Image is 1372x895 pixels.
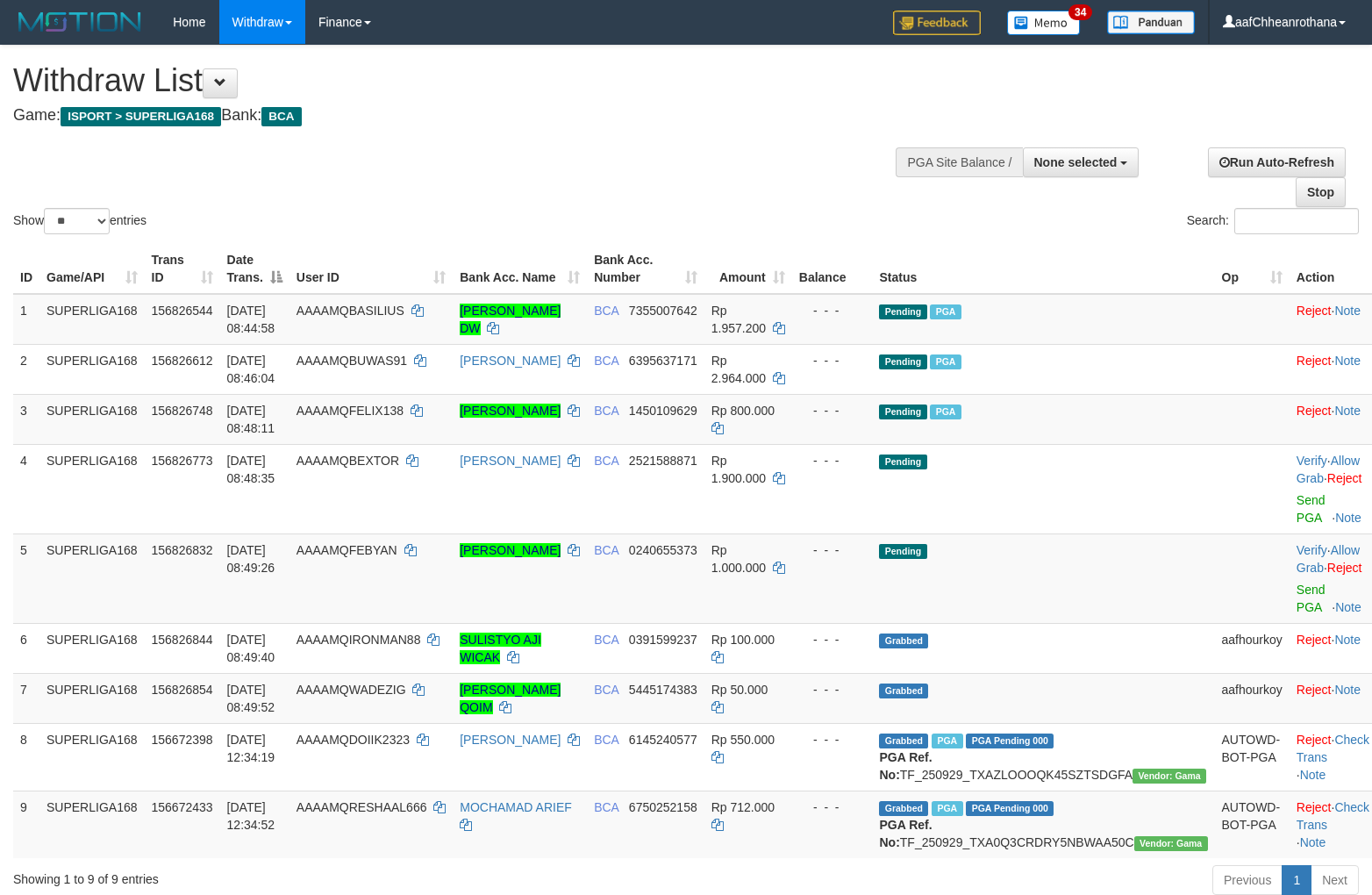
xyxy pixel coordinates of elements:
a: [PERSON_NAME] QOIM [460,683,561,714]
span: Rp 50.000 [711,683,768,697]
td: 3 [13,394,39,444]
td: 1 [13,294,39,345]
span: 156826854 [152,683,213,697]
a: Reject [1327,471,1362,485]
span: Grabbed [879,684,928,698]
span: AAAAMQDOIIK2323 [297,733,410,747]
td: 2 [13,344,39,394]
span: Rp 1.900.000 [711,454,766,485]
div: - - - [799,452,866,469]
a: Stop [1296,177,1346,207]
a: [PERSON_NAME] [460,733,561,747]
td: aafhourkoy [1215,623,1290,673]
span: · [1297,543,1360,575]
a: Note [1334,404,1361,418]
span: [DATE] 12:34:19 [227,733,275,764]
label: Show entries [13,208,146,234]
span: BCA [594,304,618,318]
a: [PERSON_NAME] DW [460,304,561,335]
th: User ID: activate to sort column ascending [289,244,453,294]
span: Rp 712.000 [711,800,775,814]
label: Search: [1187,208,1359,234]
div: - - - [799,402,866,419]
h4: Game: Bank: [13,107,897,125]
span: Rp 2.964.000 [711,354,766,385]
span: Marked by aafnonsreyleab [930,354,961,369]
span: Pending [879,354,926,369]
a: Verify [1297,454,1327,468]
span: BCA [594,404,618,418]
th: Op: activate to sort column ascending [1215,244,1290,294]
a: Reject [1297,633,1332,647]
a: Note [1334,304,1361,318]
a: Verify [1297,543,1327,557]
span: BCA [594,800,618,814]
th: Amount: activate to sort column ascending [704,244,792,294]
a: Run Auto-Refresh [1208,147,1346,177]
td: 7 [13,673,39,723]
h1: Withdraw List [13,63,897,98]
span: None selected [1034,155,1118,169]
a: Allow Grab [1297,543,1360,575]
span: Copy 6750252158 to clipboard [629,800,697,814]
a: Check Trans [1297,800,1369,832]
b: PGA Ref. No: [879,818,932,849]
td: 8 [13,723,39,791]
b: PGA Ref. No: [879,750,932,782]
a: Next [1311,865,1359,895]
a: Reject [1297,404,1332,418]
a: Note [1300,835,1326,849]
a: Note [1334,633,1361,647]
td: 6 [13,623,39,673]
span: [DATE] 08:48:11 [227,404,275,435]
span: Rp 1.000.000 [711,543,766,575]
th: ID [13,244,39,294]
th: Game/API: activate to sort column ascending [39,244,145,294]
span: AAAAMQRESHAAL666 [297,800,427,814]
a: Check Trans [1297,733,1369,764]
td: AUTOWD-BOT-PGA [1215,723,1290,791]
a: [PERSON_NAME] [460,404,561,418]
span: Vendor URL: https://trx31.1velocity.biz [1133,769,1206,784]
span: BCA [261,107,301,126]
span: 156672433 [152,800,213,814]
td: SUPERLIGA168 [39,344,145,394]
span: AAAAMQFELIX138 [297,404,404,418]
span: Copy 5445174383 to clipboard [629,683,697,697]
span: [DATE] 08:49:26 [227,543,275,575]
span: 156826773 [152,454,213,468]
th: Bank Acc. Name: activate to sort column ascending [453,244,587,294]
span: Pending [879,405,926,419]
span: [DATE] 08:48:35 [227,454,275,485]
span: 156826612 [152,354,213,368]
div: - - - [799,541,866,559]
td: SUPERLIGA168 [39,444,145,533]
span: BCA [594,354,618,368]
span: BCA [594,733,618,747]
span: AAAAMQBUWAS91 [297,354,407,368]
span: [DATE] 08:49:40 [227,633,275,664]
img: panduan.png [1107,11,1195,34]
span: Grabbed [879,634,928,648]
span: Copy 6395637171 to clipboard [629,354,697,368]
a: Note [1335,600,1361,614]
a: [PERSON_NAME] [460,354,561,368]
span: BCA [594,543,618,557]
span: Rp 550.000 [711,733,775,747]
span: Grabbed [879,801,928,816]
a: [PERSON_NAME] [460,543,561,557]
td: AUTOWD-BOT-PGA [1215,791,1290,858]
span: Copy 1450109629 to clipboard [629,404,697,418]
td: SUPERLIGA168 [39,394,145,444]
a: MOCHAMAD ARIEF [460,800,572,814]
a: Send PGA [1297,583,1326,614]
div: - - - [799,681,866,698]
span: PGA Pending [966,801,1054,816]
td: 4 [13,444,39,533]
a: Note [1300,768,1326,782]
span: Marked by aafsoycanthlai [932,734,962,748]
span: BCA [594,633,618,647]
span: [DATE] 08:46:04 [227,354,275,385]
span: AAAAMQIRONMAN88 [297,633,421,647]
span: Grabbed [879,734,928,748]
